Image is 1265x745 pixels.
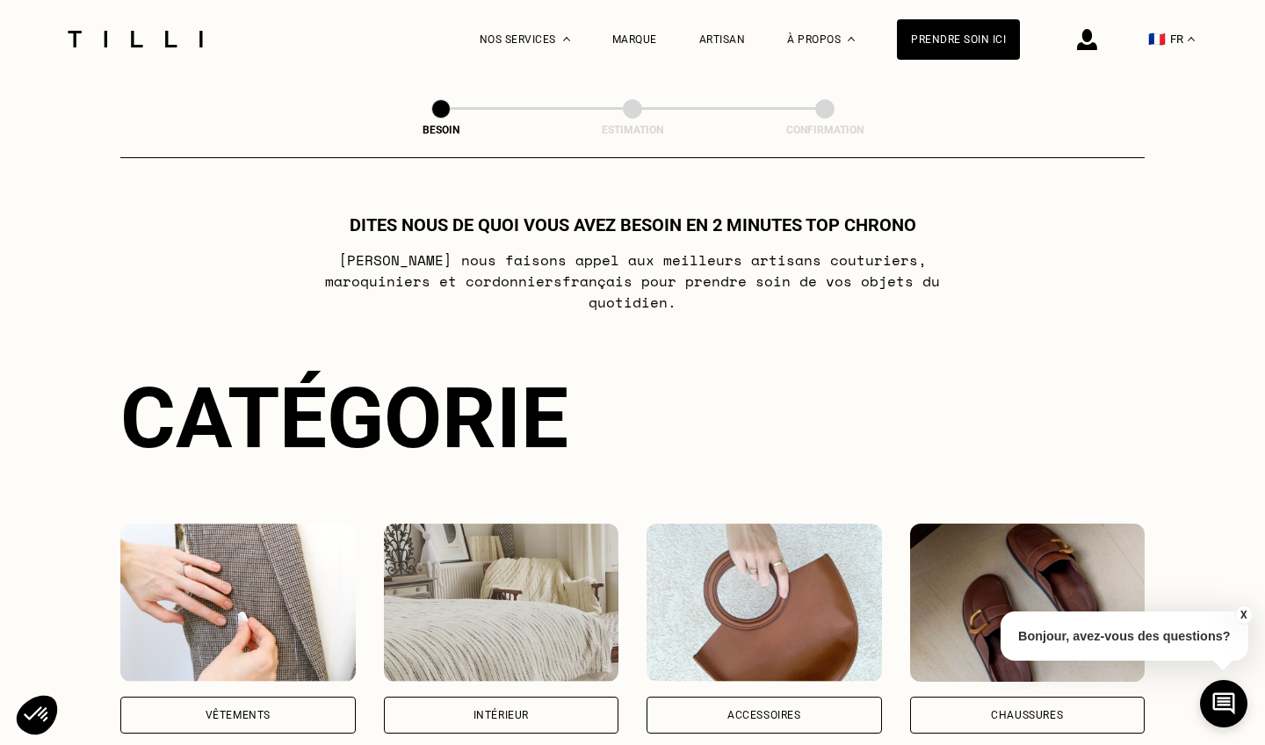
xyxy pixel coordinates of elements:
img: Menu déroulant à propos [848,37,855,41]
img: menu déroulant [1188,37,1195,41]
div: Catégorie [120,369,1145,467]
button: X [1234,605,1252,625]
img: Intérieur [384,524,619,682]
div: Estimation [545,124,720,136]
div: Confirmation [737,124,913,136]
img: Menu déroulant [563,37,570,41]
img: Chaussures [910,524,1146,682]
a: Prendre soin ici [897,19,1020,60]
img: icône connexion [1077,29,1097,50]
div: Vêtements [206,710,271,720]
div: Accessoires [727,710,801,720]
a: Artisan [699,33,746,46]
img: Accessoires [647,524,882,682]
span: 🇫🇷 [1148,31,1166,47]
a: Marque [612,33,657,46]
img: Logo du service de couturière Tilli [61,31,209,47]
div: Intérieur [473,710,529,720]
div: Chaussures [991,710,1063,720]
img: Vêtements [120,524,356,682]
p: Bonjour, avez-vous des questions? [1001,611,1248,661]
div: Besoin [353,124,529,136]
p: [PERSON_NAME] nous faisons appel aux meilleurs artisans couturiers , maroquiniers et cordonniers ... [285,250,981,313]
h1: Dites nous de quoi vous avez besoin en 2 minutes top chrono [350,214,916,235]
